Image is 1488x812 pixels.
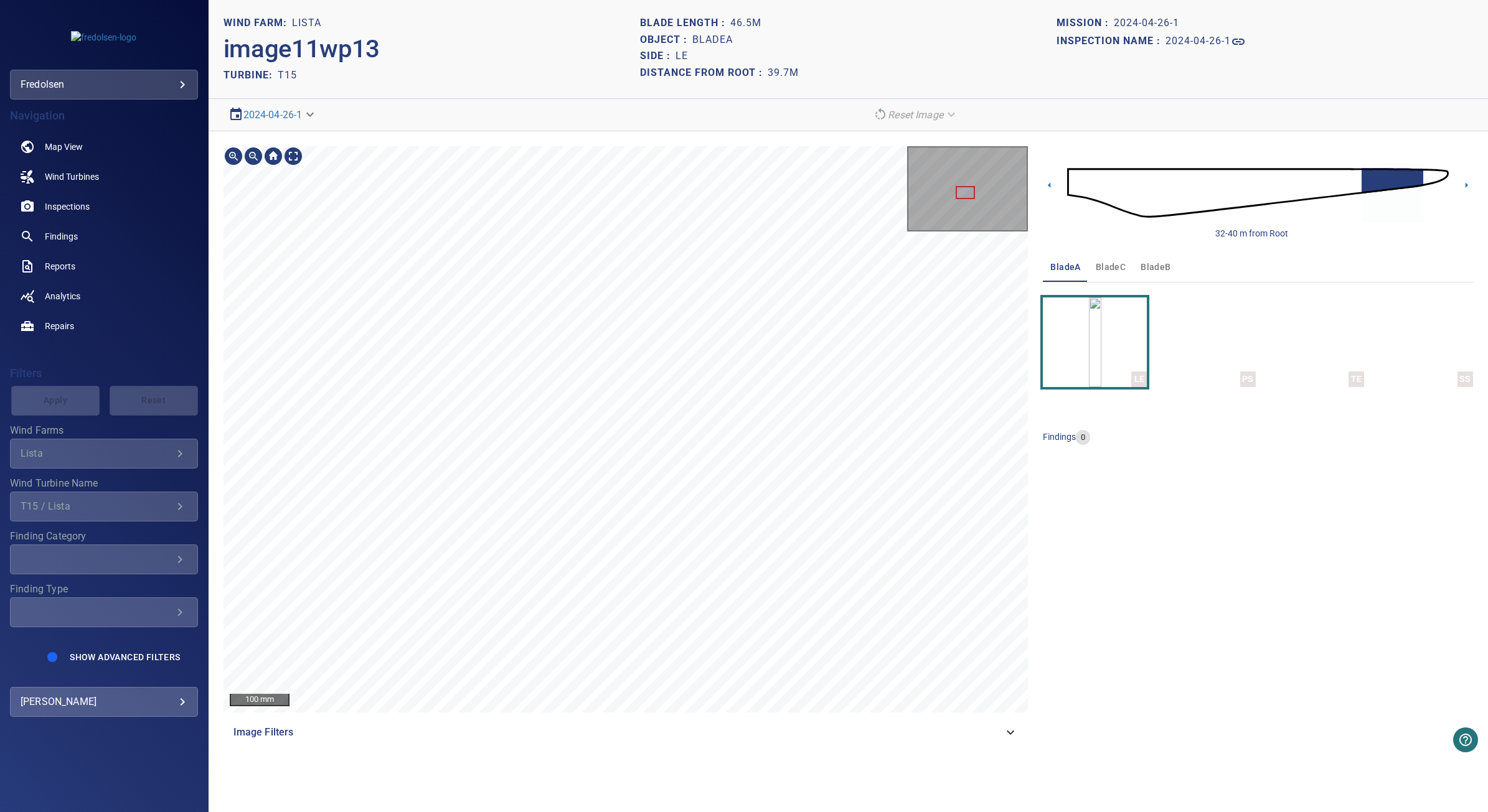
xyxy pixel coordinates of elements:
h1: Object : [640,34,692,46]
div: LE [1131,371,1147,387]
em: Reset Image [888,109,943,121]
a: TE [1306,297,1319,387]
a: inspections noActive [10,192,198,222]
span: 0 [1076,432,1090,444]
a: 2024-04-26-1 [1165,34,1246,49]
a: analytics noActive [10,281,198,311]
button: SS [1369,297,1473,387]
img: fredolsen-logo [71,31,136,44]
div: 2024-04-26-1 [224,104,323,126]
h1: 46.5m [730,17,761,29]
span: Reports [45,260,75,273]
label: Wind Farms [10,426,198,436]
h4: Navigation [10,110,198,122]
h1: Blade length : [640,17,730,29]
h2: T15 [278,69,297,81]
label: Finding Type [10,584,198,594]
label: Wind Turbine Name [10,478,198,488]
div: T15 / Lista [21,500,172,512]
h1: 2024-04-26-1 [1114,17,1179,29]
a: reports noActive [10,251,198,281]
div: Lista [21,447,172,459]
span: Findings [45,230,78,243]
span: findings [1043,432,1076,442]
span: Analytics [45,290,80,302]
img: d [1067,147,1449,239]
button: PS [1152,297,1256,387]
a: SS [1415,297,1428,387]
h1: bladeA [692,34,733,46]
span: Show Advanced Filters [70,652,180,662]
span: Map View [45,141,83,153]
h1: LE [676,50,688,62]
div: [PERSON_NAME] [21,692,187,712]
a: LE [1089,297,1101,387]
span: Image Filters [233,725,1004,740]
div: Wind Turbine Name [10,492,198,521]
div: Wind Farms [10,439,198,469]
span: bladeA [1050,259,1080,275]
a: repairs noActive [10,311,198,341]
button: TE [1261,297,1365,387]
a: windturbines noActive [10,162,198,192]
h1: 2024-04-26-1 [1165,35,1231,47]
div: Finding Category [10,544,198,574]
button: LE [1043,297,1147,387]
div: TE [1349,371,1364,387]
div: Image Filters [224,717,1029,747]
h2: TURBINE: [224,69,278,81]
button: Show Advanced Filters [62,647,187,667]
div: 32-40 m from Root [1215,227,1288,240]
h1: Lista [292,17,321,29]
div: Finding Type [10,597,198,627]
span: bladeB [1141,259,1170,275]
h1: Side : [640,50,676,62]
span: Repairs [45,320,74,332]
h1: 39.7m [768,67,799,79]
h4: Filters [10,367,198,380]
h1: WIND FARM: [224,17,292,29]
div: Go home [263,146,283,166]
h1: Distance from root : [640,67,768,79]
div: Reset Image [868,104,963,126]
h1: Mission : [1057,17,1114,29]
div: PS [1240,371,1256,387]
div: Zoom out [243,146,263,166]
a: 2024-04-26-1 [243,109,303,121]
h2: image11wp13 [224,34,380,64]
div: Toggle full page [283,146,303,166]
a: findings noActive [10,222,198,251]
span: Wind Turbines [45,170,99,183]
div: Zoom in [224,146,243,166]
div: fredolsen [21,75,187,95]
a: PS [1197,297,1210,387]
label: Finding Category [10,531,198,541]
span: bladeC [1096,259,1126,275]
div: fredolsen [10,70,198,100]
h1: Inspection name : [1057,35,1165,47]
span: Inspections [45,200,90,213]
div: SS [1457,371,1473,387]
a: map noActive [10,132,198,162]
